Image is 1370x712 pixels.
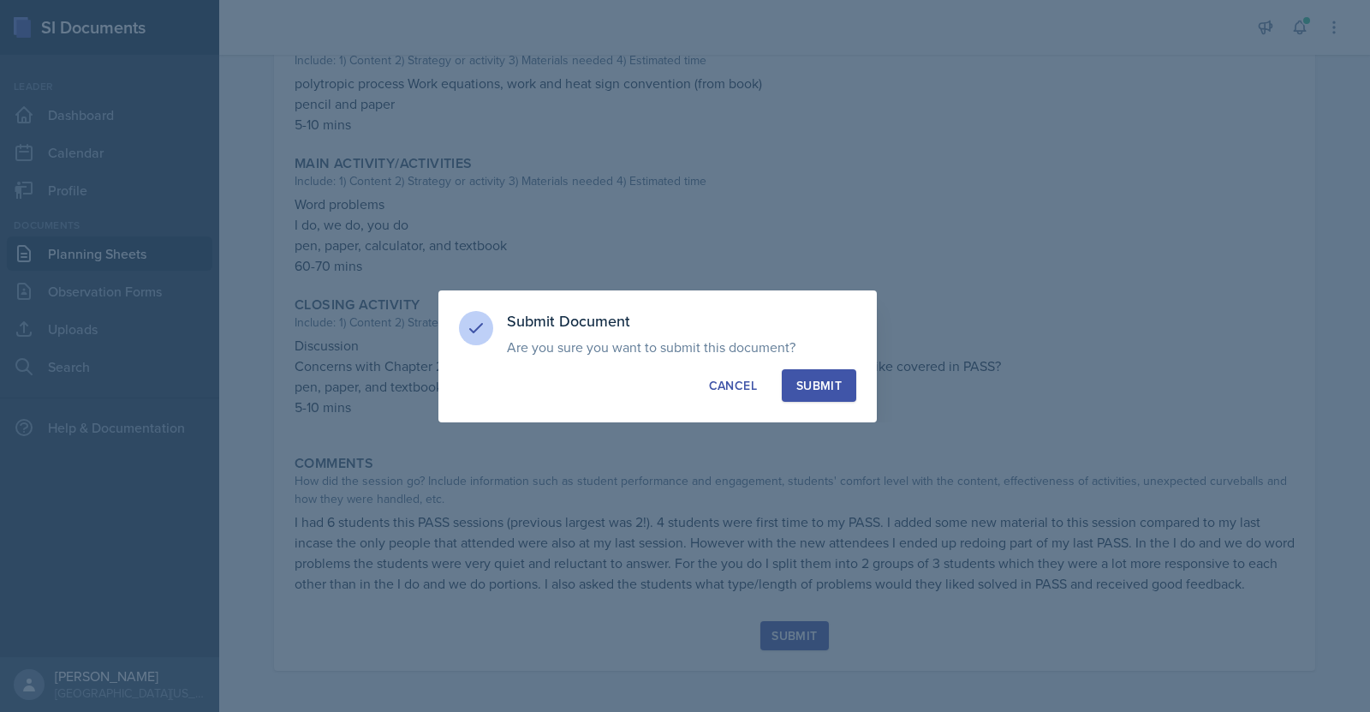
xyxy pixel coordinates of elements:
[782,369,856,402] button: Submit
[507,311,856,332] h3: Submit Document
[694,369,771,402] button: Cancel
[507,338,856,356] p: Are you sure you want to submit this document?
[796,377,842,394] div: Submit
[709,377,757,394] div: Cancel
